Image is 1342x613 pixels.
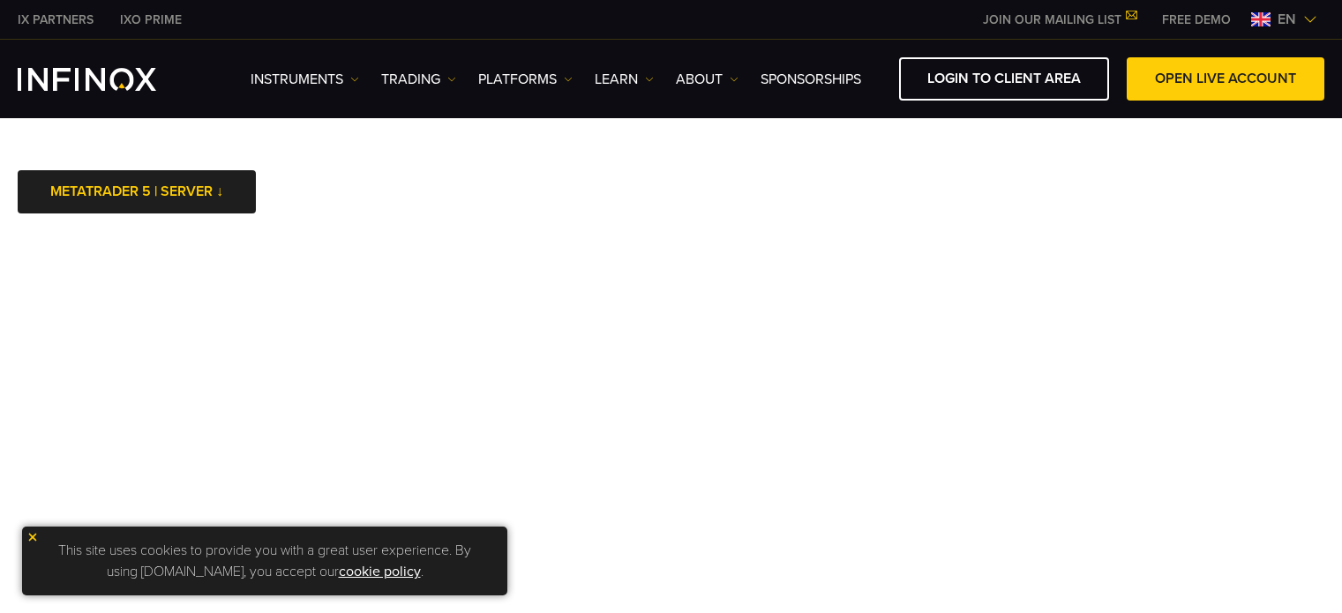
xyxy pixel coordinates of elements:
[478,69,573,90] a: PLATFORMS
[31,535,499,587] p: This site uses cookies to provide you with a great user experience. By using [DOMAIN_NAME], you a...
[676,69,738,90] a: ABOUT
[1149,11,1244,29] a: INFINOX MENU
[107,11,195,29] a: INFINOX
[251,69,359,90] a: Instruments
[18,68,198,91] a: INFINOX Logo
[26,531,39,543] img: yellow close icon
[595,69,654,90] a: Learn
[1127,57,1324,101] a: OPEN LIVE ACCOUNT
[970,12,1149,27] a: JOIN OUR MAILING LIST
[18,170,256,213] a: METATRADER 5 | SERVER ↓
[1271,9,1303,30] span: en
[4,11,107,29] a: INFINOX
[761,69,861,90] a: SPONSORSHIPS
[899,57,1109,101] a: LOGIN TO CLIENT AREA
[339,563,421,580] a: cookie policy
[381,69,456,90] a: TRADING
